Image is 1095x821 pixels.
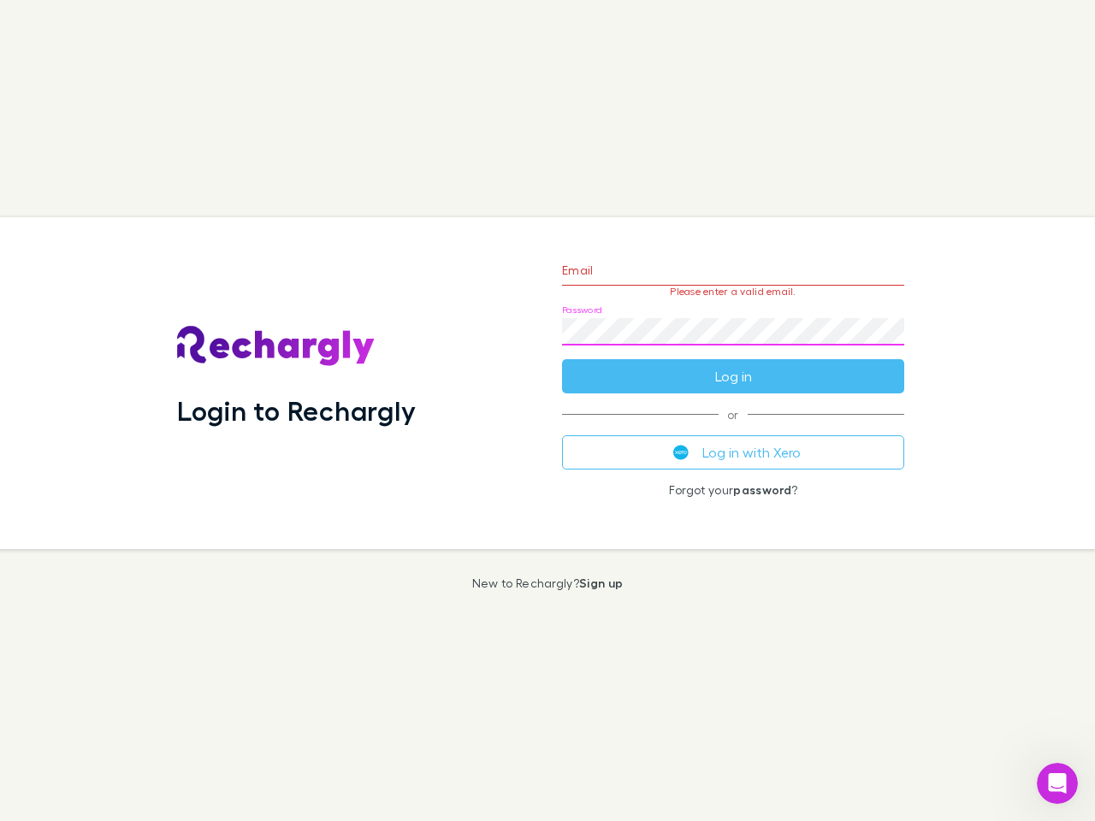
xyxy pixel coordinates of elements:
[562,483,904,497] p: Forgot your ?
[579,576,623,590] a: Sign up
[177,394,416,427] h1: Login to Rechargly
[1037,763,1078,804] iframe: Intercom live chat
[562,304,602,316] label: Password
[673,445,689,460] img: Xero's logo
[562,414,904,415] span: or
[562,286,904,298] p: Please enter a valid email.
[733,482,791,497] a: password
[177,326,376,367] img: Rechargly's Logo
[562,435,904,470] button: Log in with Xero
[472,576,624,590] p: New to Rechargly?
[562,359,904,393] button: Log in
